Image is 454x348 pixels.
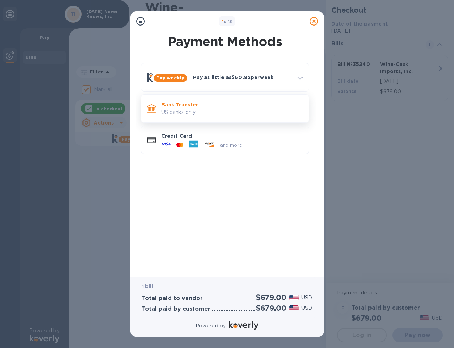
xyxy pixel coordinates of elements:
p: USD [301,294,312,302]
h3: Total paid to vendor [142,295,203,302]
h1: Payment Methods [140,34,310,49]
p: Powered by [196,322,226,330]
h2: $679.00 [256,304,287,313]
b: Pay weekly [156,75,185,81]
span: and more... [220,142,246,148]
img: Logo [229,321,258,330]
p: Bank Transfer [161,101,303,108]
p: Pay as little as $60.82 per week [193,74,292,81]
span: 1 [222,19,224,24]
img: USD [289,295,299,300]
b: of 3 [222,19,233,24]
p: USD [301,304,312,312]
b: 1 bill [142,283,153,289]
h2: $679.00 [256,293,287,302]
h3: Total paid by customer [142,306,210,313]
p: US banks only. [161,109,303,116]
p: Credit Card [161,132,303,139]
img: USD [289,305,299,310]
